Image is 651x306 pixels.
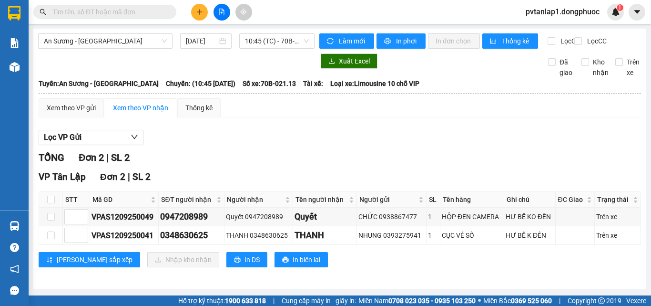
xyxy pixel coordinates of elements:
strong: 0708 023 035 - 0935 103 250 [388,297,476,305]
span: SL 2 [111,152,130,163]
sup: 1 [617,4,623,11]
span: Làm mới [339,36,366,46]
div: Thống kê [185,103,213,113]
span: Lọc VP Gửi [44,131,81,143]
span: down [131,133,138,141]
div: CỤC VÉ SỐ [442,230,502,241]
span: copyright [598,297,605,304]
span: Lọc CR [557,36,581,46]
div: 1 [428,211,438,222]
button: Lọc VP Gửi [39,130,143,145]
div: Trên xe [596,230,639,241]
span: | [559,295,560,306]
span: notification [10,264,19,274]
strong: 0369 525 060 [511,297,552,305]
th: Tên hàng [440,192,504,208]
div: HƯ BỂ KO ĐỀN [506,211,554,222]
button: bar-chartThống kê [482,33,538,49]
div: 0947208989 [160,210,222,223]
button: In đơn chọn [428,33,480,49]
span: Hỗ trợ kỹ thuật: [178,295,266,306]
span: file-add [218,9,225,15]
span: In DS [244,254,260,265]
div: 0348630625 [160,229,222,242]
span: Đã giao [556,57,576,78]
span: An Sương - Tân Biên [44,34,167,48]
span: | [128,171,130,182]
img: solution-icon [10,38,20,48]
span: Kho nhận [589,57,612,78]
button: sort-ascending[PERSON_NAME] sắp xếp [39,252,140,267]
div: HƯ BỂ K ĐỀN [506,230,554,241]
b: Tuyến: An Sương - [GEOGRAPHIC_DATA] [39,80,159,87]
div: THANH 0348630625 [226,230,291,241]
div: VPAS1209250049 [92,211,157,223]
span: printer [384,38,392,45]
button: plus [191,4,208,21]
span: Tài xế: [303,78,323,89]
span: Trạng thái [597,194,631,205]
button: aim [235,4,252,21]
img: icon-new-feature [611,8,620,16]
img: warehouse-icon [10,221,20,231]
span: Trên xe [623,57,643,78]
span: Đơn 2 [79,152,104,163]
span: Người gửi [359,194,417,205]
span: search [40,9,46,15]
div: Xem theo VP nhận [113,103,168,113]
span: VP Tân Lập [39,171,86,182]
span: | [273,295,275,306]
span: SĐT người nhận [161,194,214,205]
button: downloadNhập kho nhận [147,252,219,267]
input: 12/09/2025 [186,36,217,46]
span: SL 2 [132,171,151,182]
span: printer [234,256,241,264]
button: file-add [214,4,230,21]
span: 10:45 (TC) - 70B-021.13 [245,34,309,48]
span: In biên lai [293,254,320,265]
th: STT [63,192,90,208]
button: caret-down [629,4,645,21]
span: Lọc CC [583,36,608,46]
div: Quyết 0947208989 [226,211,291,222]
span: [PERSON_NAME] sắp xếp [57,254,132,265]
span: Miền Nam [358,295,476,306]
span: Người nhận [227,194,283,205]
th: Ghi chú [504,192,556,208]
td: VPAS1209250049 [90,208,159,226]
span: Mã GD [92,194,149,205]
span: Xuất Excel [339,56,370,66]
span: Thống kê [502,36,530,46]
div: 1 [428,230,438,241]
div: Quyết [295,210,355,223]
img: warehouse-icon [10,62,20,72]
span: ĐC Giao [558,194,585,205]
span: plus [196,9,203,15]
span: Chuyến: (10:45 [DATE]) [166,78,235,89]
span: message [10,286,19,295]
button: printerIn phơi [376,33,426,49]
button: downloadXuất Excel [321,53,377,69]
span: Số xe: 70B-021.13 [243,78,296,89]
button: syncLàm mới [319,33,374,49]
th: SL [427,192,440,208]
div: HỘP ĐEN CAMERA [442,211,502,222]
td: Quyết [293,208,357,226]
div: Xem theo VP gửi [47,103,96,113]
strong: 1900 633 818 [225,297,266,305]
td: VPAS1209250041 [90,226,159,245]
input: Tìm tên, số ĐT hoặc mã đơn [52,7,165,17]
td: 0947208989 [159,208,224,226]
span: ⚪️ [478,299,481,303]
span: pvtanlap1.dongphuoc [518,6,607,18]
div: CHỨC 0938867477 [358,211,425,222]
span: caret-down [633,8,641,16]
span: bar-chart [490,38,498,45]
span: download [328,58,335,65]
div: Trên xe [596,211,639,222]
span: Cung cấp máy in - giấy in: [282,295,356,306]
div: THANH [295,229,355,242]
span: In phơi [396,36,418,46]
span: printer [282,256,289,264]
span: Miền Bắc [483,295,552,306]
